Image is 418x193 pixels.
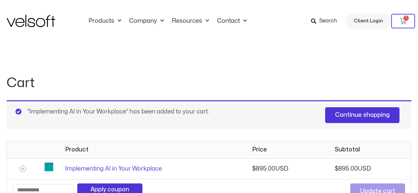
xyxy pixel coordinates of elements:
span: 1 [403,16,409,21]
a: CompanyMenu Toggle [125,17,168,25]
bdi: 895.00 [252,166,275,172]
bdi: 895.00 [335,166,358,172]
div: “Implementing AI in Your Workplace” has been added to your cart. [7,100,411,129]
a: Continue shopping [325,107,399,123]
th: Price [246,141,328,158]
img: Implementing AI in Your Workplace [45,163,53,175]
a: Remove Implementing AI in Your Workplace from cart [19,166,26,172]
a: Search [311,16,342,27]
a: Implementing AI in Your Workplace [65,166,162,172]
a: ProductsMenu Toggle [85,17,125,25]
a: ContactMenu Toggle [213,17,251,25]
span: Search [319,17,337,25]
a: ResourcesMenu Toggle [168,17,213,25]
nav: Menu [85,17,251,25]
a: Client Login [346,13,391,29]
a: 1 [391,14,415,28]
th: Product [59,141,246,158]
span: $ [335,166,338,172]
span: Client Login [354,17,383,25]
th: Subtotal [329,141,411,158]
img: Velsoft Training Materials [7,15,55,27]
span: $ [252,166,256,172]
h1: Cart [7,74,411,92]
